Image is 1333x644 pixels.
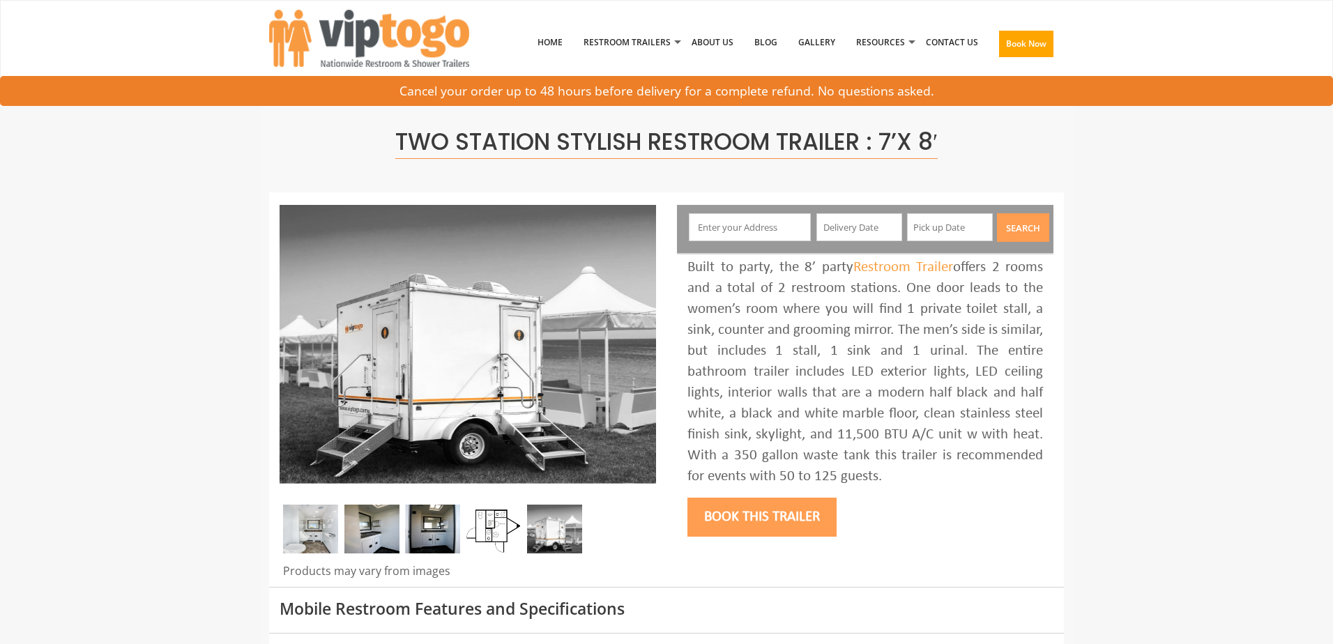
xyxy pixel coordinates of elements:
[907,213,993,241] input: Pick up Date
[999,31,1053,57] button: Book Now
[744,6,788,79] a: Blog
[681,6,744,79] a: About Us
[405,505,460,553] img: DSC_0004_email
[989,6,1064,87] a: Book Now
[395,125,938,159] span: Two Station Stylish Restroom Trailer : 7’x 8′
[853,260,954,275] a: Restroom Trailer
[344,505,399,553] img: DSC_0016_email
[280,563,656,587] div: Products may vary from images
[527,505,582,553] img: A mini restroom trailer with two separate stations and separate doors for males and females
[280,600,1053,618] h3: Mobile Restroom Features and Specifications
[687,498,837,537] button: Book this trailer
[846,6,915,79] a: Resources
[997,213,1049,242] button: Search
[466,505,521,553] img: Floor Plan of 2 station Mini restroom with sink and toilet
[283,505,338,553] img: Inside of complete restroom with a stall, a urinal, tissue holders, cabinets and mirror
[816,213,902,241] input: Delivery Date
[689,213,812,241] input: Enter your Address
[573,6,681,79] a: Restroom Trailers
[280,205,656,484] img: A mini restroom trailer with two separate stations and separate doors for males and females
[788,6,846,79] a: Gallery
[527,6,573,79] a: Home
[269,10,469,67] img: VIPTOGO
[687,257,1043,487] div: Built to party, the 8’ party offers 2 rooms and a total of 2 restroom stations. One door leads to...
[915,6,989,79] a: Contact Us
